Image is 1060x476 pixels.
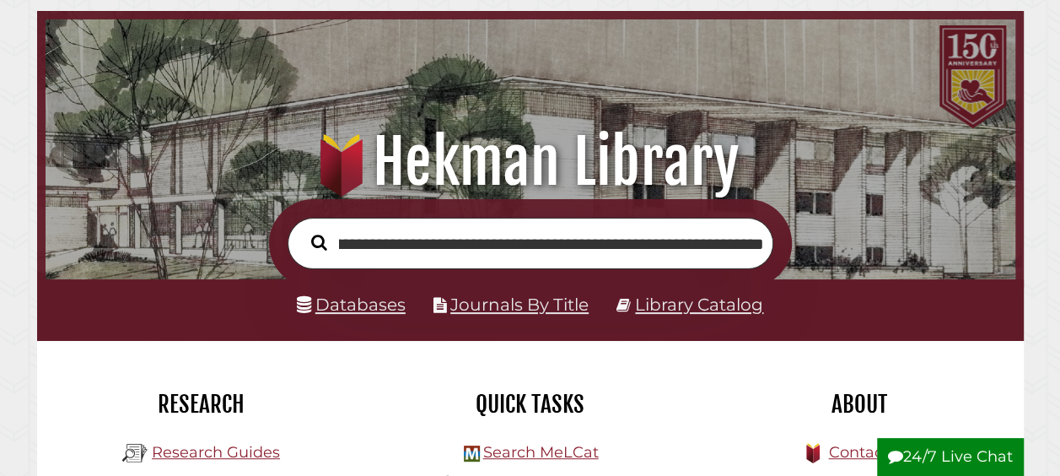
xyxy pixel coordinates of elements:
h2: Research [50,390,353,419]
h1: Hekman Library [61,125,998,199]
img: Hekman Library Logo [464,446,480,462]
a: Journals By Title [450,295,589,315]
h2: Quick Tasks [379,390,682,419]
a: Databases [297,295,406,315]
a: Search MeLCat [482,443,598,462]
a: Research Guides [152,443,280,462]
a: Library Catalog [635,295,763,315]
button: Search [303,230,336,255]
img: Hekman Library Logo [122,441,148,466]
h2: About [708,390,1011,419]
i: Search [311,234,327,251]
a: Contact Us [828,443,912,462]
